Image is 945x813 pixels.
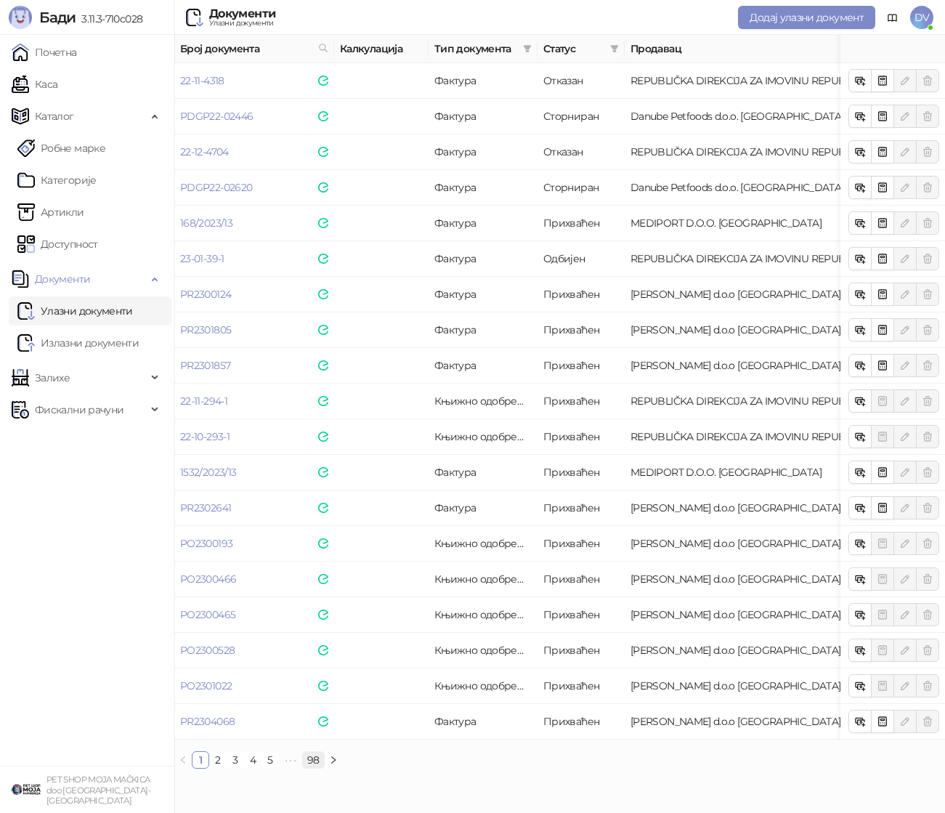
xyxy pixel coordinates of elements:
img: 64x64-companyLogo-9f44b8df-f022-41eb-b7d6-300ad218de09.png [12,775,41,804]
td: Књижно одобрење [429,562,538,597]
a: 22-11-4318 [180,74,224,87]
li: Следећа страна [325,751,342,769]
a: 98 [303,752,324,768]
span: left [179,756,187,764]
img: Ulazni dokumenti [186,9,203,26]
a: PO2300193 [180,537,232,550]
td: Marlo Farma d.o.o BEOGRAD [625,490,880,526]
td: Marlo Farma d.o.o BEOGRAD [625,597,880,633]
li: 3 [227,751,244,769]
a: 22-12-4704 [180,145,229,158]
span: Бади [39,9,76,26]
a: 23-01-39-1 [180,252,224,265]
li: 1 [192,751,209,769]
img: e-Faktura [318,432,328,442]
img: e-Faktura [318,289,328,299]
td: Књижно одобрење [429,526,538,562]
td: Прихваћен [538,277,625,312]
li: 4 [244,751,261,769]
td: REPUBLIČKA DIREKCIJA ZA IMOVINU REPUBLIKE SRBIJE [625,384,880,419]
img: e-Faktura [318,574,328,584]
li: 2 [209,751,227,769]
li: 98 [302,751,325,769]
td: MEDIPORT D.O.O. BEOGRAD [625,455,880,490]
td: Фактура [429,312,538,348]
a: 2 [210,752,226,768]
li: Следећих 5 Страна [279,751,302,769]
a: 1532/2023/13 [180,466,236,479]
td: Књижно одобрење [429,597,538,633]
td: REPUBLIČKA DIREKCIJA ZA IMOVINU REPUBLIKE SRBIJE [625,241,880,277]
span: ••• [279,751,302,769]
img: e-Faktura [318,111,328,121]
td: Прихваћен [538,384,625,419]
td: Marlo Farma d.o.o BEOGRAD [625,633,880,668]
span: filter [610,44,619,53]
a: PO2301022 [180,679,232,692]
td: REPUBLIČKA DIREKCIJA ZA IMOVINU REPUBLIKE SRBIJE [625,419,880,455]
a: PO2300466 [180,573,236,586]
span: Број документа [180,41,312,57]
span: Додај улазни документ [750,11,864,24]
td: Marlo Farma d.o.o BEOGRAD [625,312,880,348]
span: filter [520,38,535,60]
a: PR2302641 [180,501,231,514]
td: Фактура [429,490,538,526]
button: right [325,751,342,769]
img: e-Faktura [318,503,328,513]
td: Marlo Farma d.o.o BEOGRAD [625,348,880,384]
td: Фактура [429,348,538,384]
td: Сторниран [538,99,625,134]
td: Marlo Farma d.o.o BEOGRAD [625,562,880,597]
td: Прихваћен [538,206,625,241]
img: e-Faktura [318,467,328,477]
span: Документи [35,264,90,294]
img: e-Faktura [318,610,328,620]
td: Marlo Farma d.o.o BEOGRAD [625,668,880,704]
img: Logo [9,6,32,29]
a: PR2301805 [180,323,231,336]
a: Доступност [17,230,98,259]
img: e-Faktura [318,360,328,371]
td: Фактура [429,206,538,241]
small: PET SHOP MOJA MAČKICA doo [GEOGRAPHIC_DATA]-[GEOGRAPHIC_DATA] [46,774,150,806]
span: Залихе [35,363,70,392]
th: Број документа [174,35,334,63]
a: 22-11-294-1 [180,395,227,408]
td: Прихваћен [538,455,625,490]
a: PO2300465 [180,608,235,621]
td: MEDIPORT D.O.O. BEOGRAD [625,206,880,241]
a: Излазни документи [17,328,139,357]
a: PDGP22-02620 [180,181,252,194]
td: Одбијен [538,241,625,277]
td: Фактура [429,134,538,170]
td: Отказан [538,63,625,99]
td: Marlo Farma d.o.o BEOGRAD [625,526,880,562]
td: Прихваћен [538,562,625,597]
td: Прихваћен [538,526,625,562]
td: Фактура [429,170,538,206]
img: e-Faktura [318,645,328,655]
td: Danube Petfoods d.o.o. Beograd - Surčin [625,99,880,134]
span: right [329,756,338,764]
a: Категорије [17,166,97,195]
td: Marlo Farma d.o.o BEOGRAD [625,704,880,740]
td: Прихваћен [538,633,625,668]
a: Ulazni dokumentiУлазни документи [17,296,133,325]
img: e-Faktura [318,681,328,691]
a: 3 [227,752,243,768]
a: 5 [262,752,278,768]
span: filter [523,44,532,53]
img: e-Faktura [318,716,328,727]
a: Каса [12,70,57,99]
li: Претходна страна [174,751,192,769]
img: e-Faktura [318,182,328,193]
th: Продавац [625,35,880,63]
a: 1 [192,752,208,768]
button: Додај улазни документ [738,6,875,29]
button: left [174,751,192,769]
td: Књижно одобрење [429,633,538,668]
img: e-Faktura [318,218,328,228]
a: Робне марке [17,134,105,163]
td: Прихваћен [538,668,625,704]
